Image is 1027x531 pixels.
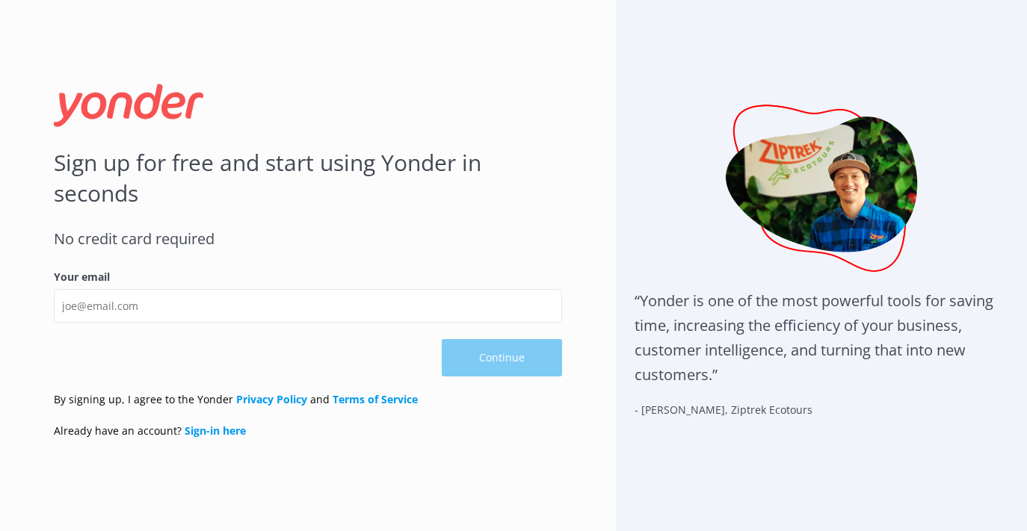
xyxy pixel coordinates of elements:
[54,223,562,254] h3: No credit card required
[333,392,418,406] a: Terms of Service
[724,97,919,279] img: sending...
[635,288,1008,387] h1: “Yonder is one of the most powerful tools for saving time, increasing the efficiency of your busi...
[54,391,562,408] p: By signing up, I agree to the Yonder and
[54,289,562,323] input: joe@email.com
[54,269,562,285] label: Your email
[185,423,246,438] a: Sign-in here
[236,392,307,406] a: Privacy Policy
[54,147,562,208] h1: Sign up for free and start using Yonder in seconds
[635,402,1008,418] p: - [PERSON_NAME], Ziptrek Ecotours
[54,423,562,439] p: Already have an account?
